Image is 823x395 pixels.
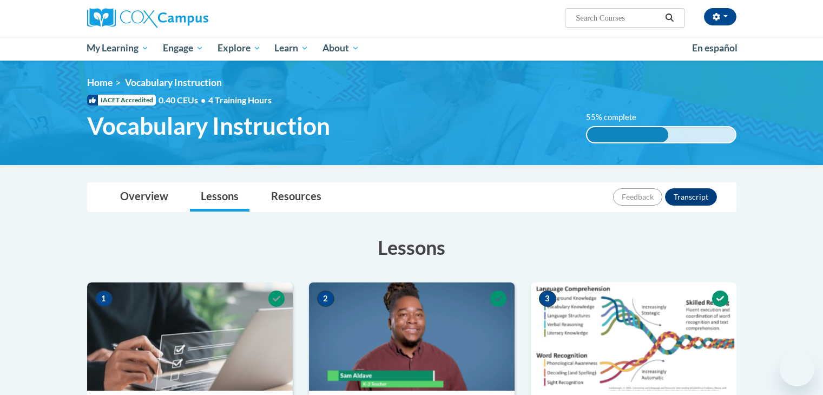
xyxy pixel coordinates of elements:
a: Engage [156,36,210,61]
img: Course Image [531,282,736,391]
span: • [201,95,206,105]
img: Cox Campus [87,8,208,28]
h3: Lessons [87,234,736,261]
a: En español [685,37,745,60]
iframe: Button to launch messaging window [780,352,814,386]
button: Account Settings [704,8,736,25]
span: 1 [95,291,113,307]
a: Explore [210,36,268,61]
a: Overview [109,183,179,212]
label: 55% complete [586,111,648,123]
span: 3 [539,291,556,307]
a: Lessons [190,183,249,212]
span: Learn [274,42,308,55]
div: 55% complete [587,127,668,142]
a: Resources [260,183,332,212]
span: En español [692,42,738,54]
img: Course Image [87,282,293,391]
span: 0.40 CEUs [159,94,208,106]
a: Home [87,77,113,88]
button: Search [661,11,677,24]
div: Main menu [71,36,753,61]
input: Search Courses [575,11,661,24]
span: Vocabulary Instruction [125,77,222,88]
a: About [315,36,366,61]
a: Learn [267,36,315,61]
a: Cox Campus [87,8,293,28]
span: My Learning [87,42,149,55]
a: My Learning [80,36,156,61]
span: Explore [218,42,261,55]
button: Transcript [665,188,717,206]
span: About [322,42,359,55]
span: IACET Accredited [87,95,156,106]
span: Vocabulary Instruction [87,111,330,140]
span: 4 Training Hours [208,95,272,105]
button: Feedback [613,188,662,206]
img: Course Image [309,282,515,391]
span: 2 [317,291,334,307]
span: Engage [163,42,203,55]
